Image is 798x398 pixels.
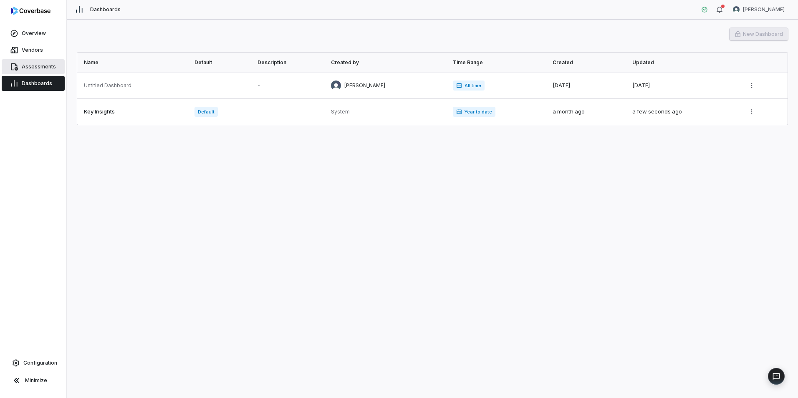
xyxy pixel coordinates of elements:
a: Assessments [2,59,65,74]
span: Minimize [25,377,47,384]
span: Overview [22,30,46,37]
button: Jonathan Lee avatar[PERSON_NAME] [728,3,790,16]
th: Description [253,53,326,73]
a: Vendors [2,43,65,58]
span: [PERSON_NAME] [743,6,785,13]
span: Configuration [23,360,57,366]
th: Updated [627,53,740,73]
span: Dashboards [22,80,52,87]
span: Assessments [22,63,56,70]
span: Dashboards [90,6,121,13]
button: More actions [745,106,758,118]
span: Vendors [22,47,43,53]
button: Minimize [3,372,63,389]
th: Name [77,53,189,73]
a: Overview [2,26,65,41]
th: Default [189,53,253,73]
th: Created by [326,53,447,73]
a: Dashboards [2,76,65,91]
img: Jonathan Lee avatar [733,6,740,13]
a: Configuration [3,355,63,370]
th: Time Range [448,53,548,73]
img: Michael Violante avatar [331,81,341,91]
img: logo-D7KZi-bG.svg [11,7,51,15]
th: Created [548,53,627,73]
button: More actions [745,79,758,92]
